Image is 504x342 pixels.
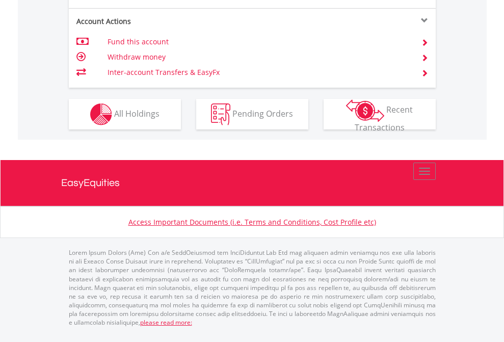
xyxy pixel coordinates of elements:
[108,65,409,80] td: Inter-account Transfers & EasyFx
[69,99,181,129] button: All Holdings
[232,108,293,119] span: Pending Orders
[61,160,443,206] a: EasyEquities
[114,108,160,119] span: All Holdings
[324,99,436,129] button: Recent Transactions
[90,103,112,125] img: holdings-wht.png
[108,34,409,49] td: Fund this account
[196,99,308,129] button: Pending Orders
[346,99,384,122] img: transactions-zar-wht.png
[128,217,376,227] a: Access Important Documents (i.e. Terms and Conditions, Cost Profile etc)
[69,16,252,27] div: Account Actions
[140,318,192,327] a: please read more:
[69,248,436,327] p: Lorem Ipsum Dolors (Ame) Con a/e SeddOeiusmod tem InciDiduntut Lab Etd mag aliquaen admin veniamq...
[108,49,409,65] td: Withdraw money
[211,103,230,125] img: pending_instructions-wht.png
